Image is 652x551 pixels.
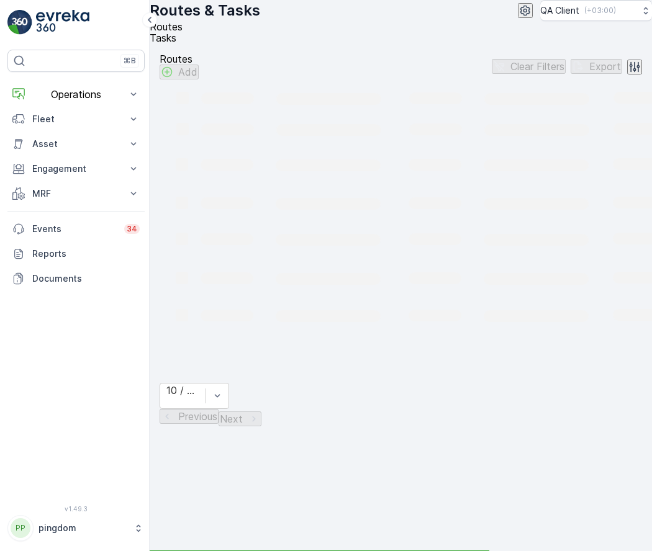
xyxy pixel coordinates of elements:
p: Asset [32,138,120,150]
span: Tasks [150,32,176,44]
p: Routes & Tasks [150,1,260,20]
p: Previous [178,411,217,422]
p: Routes [160,53,199,65]
img: logo [7,10,32,35]
button: MRF [7,181,145,206]
button: Engagement [7,156,145,181]
button: Export [571,59,622,74]
p: Export [589,61,621,72]
p: pingdom [38,522,127,534]
p: Clear Filters [510,61,564,72]
a: Reports [7,241,145,266]
p: Add [178,66,197,78]
button: Asset [7,132,145,156]
span: Routes [150,20,183,33]
p: 34 [127,224,137,234]
img: logo_light-DOdMpM7g.png [36,10,89,35]
button: Operations [7,82,145,107]
p: QA Client [540,4,579,17]
div: 10 / Page [166,385,199,396]
p: Documents [32,272,140,285]
button: Previous [160,409,219,424]
p: ( +03:00 ) [584,6,616,16]
p: Fleet [32,113,120,125]
button: Clear Filters [492,59,566,74]
a: Documents [7,266,145,291]
p: MRF [32,187,120,200]
button: PPpingdom [7,515,145,541]
a: Events34 [7,217,145,241]
p: Operations [32,89,120,100]
p: Events [32,223,117,235]
span: v 1.49.3 [7,505,145,513]
p: ⌘B [124,56,136,66]
p: Reports [32,248,140,260]
button: Fleet [7,107,145,132]
button: Next [219,411,261,426]
p: Next [220,413,243,424]
p: Engagement [32,163,120,175]
button: Add [160,65,199,79]
div: PP [11,518,30,538]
